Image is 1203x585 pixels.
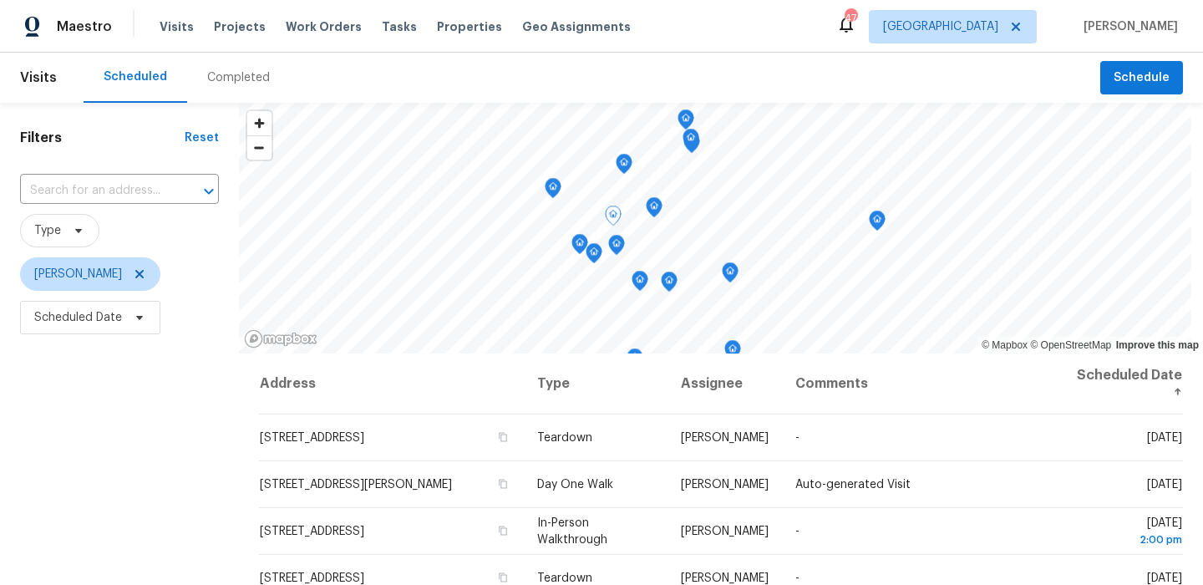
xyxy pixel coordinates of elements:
span: [PERSON_NAME] [1077,18,1178,35]
div: Completed [207,69,270,86]
button: Copy Address [495,570,510,585]
div: Map marker [683,133,700,159]
div: Map marker [661,272,678,298]
span: [PERSON_NAME] [681,479,769,491]
th: Address [259,354,524,415]
span: [STREET_ADDRESS] [260,572,364,584]
div: Map marker [616,154,632,180]
div: Map marker [722,262,739,288]
div: Map marker [632,271,648,297]
span: [STREET_ADDRESS][PERSON_NAME] [260,479,452,491]
th: Type [524,354,667,415]
div: Map marker [724,340,741,366]
div: Map marker [646,197,662,223]
span: Scheduled Date [34,309,122,326]
span: Schedule [1114,68,1170,89]
div: Map marker [678,109,694,135]
span: In-Person Walkthrough [537,517,607,546]
a: OpenStreetMap [1030,339,1111,351]
div: Map marker [605,206,622,231]
span: [STREET_ADDRESS] [260,526,364,537]
div: Map marker [683,129,699,155]
a: Mapbox [982,339,1028,351]
span: Teardown [537,572,592,584]
span: Visits [160,18,194,35]
button: Schedule [1100,61,1183,95]
span: [PERSON_NAME] [34,266,122,282]
span: [DATE] [1147,479,1182,491]
span: Auto-generated Visit [795,479,911,491]
span: [STREET_ADDRESS] [260,432,364,444]
div: Map marker [608,235,625,261]
span: [DATE] [1073,517,1182,548]
span: Tasks [382,21,417,33]
span: Maestro [57,18,112,35]
span: [PERSON_NAME] [681,572,769,584]
span: Properties [437,18,502,35]
span: [DATE] [1147,432,1182,444]
a: Improve this map [1116,339,1199,351]
canvas: Map [239,103,1191,354]
span: [DATE] [1147,572,1182,584]
span: - [795,526,799,537]
button: Open [197,180,221,203]
div: Map marker [627,348,643,374]
button: Copy Address [495,476,510,491]
span: Projects [214,18,266,35]
a: Mapbox homepage [244,329,317,348]
div: Scheduled [104,69,167,85]
span: [GEOGRAPHIC_DATA] [883,18,998,35]
span: [PERSON_NAME] [681,526,769,537]
div: 2:00 pm [1073,532,1182,548]
span: - [795,572,799,584]
button: Zoom out [247,135,272,160]
span: - [795,432,799,444]
h1: Filters [20,130,185,146]
span: Day One Walk [537,479,613,491]
th: Comments [782,354,1059,415]
button: Copy Address [495,430,510,445]
span: [PERSON_NAME] [681,432,769,444]
div: 47 [845,10,856,27]
span: Geo Assignments [522,18,631,35]
span: Teardown [537,432,592,444]
div: Map marker [545,178,561,204]
span: Type [34,222,61,239]
button: Zoom in [247,111,272,135]
div: Map marker [571,234,588,260]
span: Zoom out [247,136,272,160]
th: Assignee [667,354,782,415]
div: Reset [185,130,219,146]
input: Search for an address... [20,178,172,204]
button: Copy Address [495,523,510,538]
span: Visits [20,59,57,96]
div: Map marker [586,243,602,269]
span: Work Orders [286,18,362,35]
th: Scheduled Date ↑ [1059,354,1183,415]
div: Map marker [869,211,886,237]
